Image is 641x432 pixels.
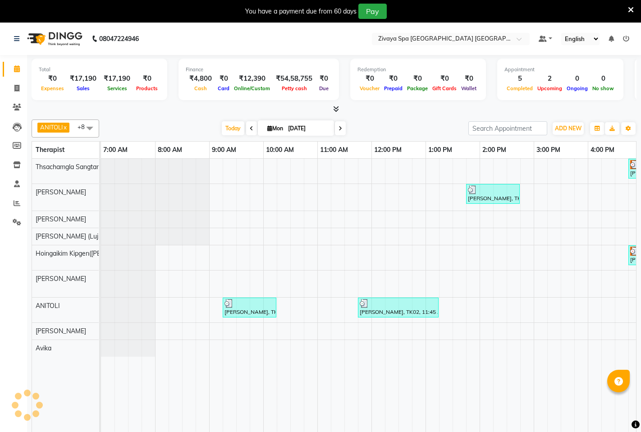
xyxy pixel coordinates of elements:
div: ₹0 [405,74,430,84]
span: Mon [265,125,285,132]
div: You have a payment due from 60 days [245,7,357,16]
a: 8:00 AM [156,143,184,156]
span: Today [222,121,244,135]
a: 4:00 PM [588,143,617,156]
a: 1:00 PM [426,143,454,156]
div: 2 [535,74,564,84]
img: logo [23,26,85,51]
span: Wallet [459,85,479,92]
button: ADD NEW [553,122,584,135]
div: Redemption [357,66,479,74]
span: [PERSON_NAME] [36,327,86,335]
span: Online/Custom [232,85,272,92]
div: ₹0 [382,74,405,84]
div: Appointment [504,66,616,74]
span: Due [317,85,331,92]
span: Expenses [39,85,66,92]
div: Total [39,66,160,74]
div: [PERSON_NAME], TK01, 09:15 AM-10:15 AM, Fusion Therapy - 60 Mins [224,299,275,316]
div: ₹4,800 [186,74,215,84]
span: Sales [74,85,92,92]
div: 5 [504,74,535,84]
span: Prepaid [382,85,405,92]
span: [PERSON_NAME] [36,215,86,223]
span: Avika [36,344,51,352]
span: Thsachamgla Sangtam (Achum) [36,163,128,171]
span: Petty cash [279,85,309,92]
a: 2:00 PM [480,143,508,156]
a: x [63,124,67,131]
b: 08047224946 [99,26,139,51]
span: Therapist [36,146,64,154]
div: ₹54,58,755 [272,74,316,84]
span: +8 [78,123,92,130]
div: ₹12,390 [232,74,272,84]
span: Card [215,85,232,92]
span: [PERSON_NAME] (Lujik) [36,232,105,240]
a: 12:00 PM [372,143,404,156]
div: ₹0 [215,74,232,84]
span: Cash [192,85,209,92]
span: [PERSON_NAME] [36,188,86,196]
a: 7:00 AM [101,143,130,156]
a: 11:00 AM [318,143,350,156]
span: Upcoming [535,85,564,92]
div: ₹0 [357,74,382,84]
span: Package [405,85,430,92]
div: ₹0 [430,74,459,84]
span: Services [105,85,129,92]
div: ₹17,190 [100,74,134,84]
div: [PERSON_NAME], TK02, 11:45 AM-01:15 PM, Royal Siam - 90 Mins [359,299,438,316]
div: [PERSON_NAME], TK03, 01:45 PM-02:45 PM, Aromatherapy Magic - 60 Mins [467,185,519,202]
span: No show [590,85,616,92]
div: 0 [564,74,590,84]
span: [PERSON_NAME] [36,275,86,283]
div: ₹0 [134,74,160,84]
span: Products [134,85,160,92]
div: ₹0 [39,74,66,84]
span: Completed [504,85,535,92]
span: Gift Cards [430,85,459,92]
a: 10:00 AM [264,143,296,156]
div: ₹17,190 [66,74,100,84]
span: Hoingaikim Kipgen([PERSON_NAME]) [36,249,143,257]
span: ADD NEW [555,125,581,132]
span: Voucher [357,85,382,92]
div: ₹0 [316,74,332,84]
input: 2025-09-01 [285,122,330,135]
div: ₹0 [459,74,479,84]
div: 0 [590,74,616,84]
a: 3:00 PM [534,143,563,156]
a: 9:00 AM [210,143,238,156]
input: Search Appointment [468,121,547,135]
button: Pay [358,4,387,19]
div: Finance [186,66,332,74]
span: ANITOLI [40,124,63,131]
span: Ongoing [564,85,590,92]
span: ANITOLI [36,302,60,310]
